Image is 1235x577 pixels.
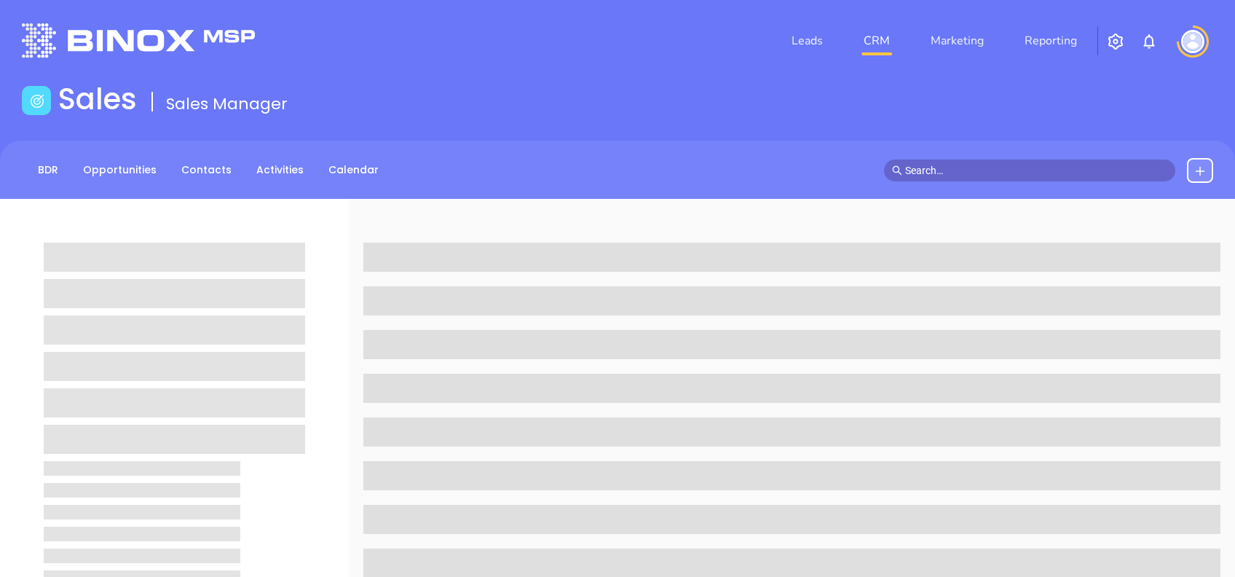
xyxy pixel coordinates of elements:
a: Leads [786,26,829,55]
h1: Sales [58,82,137,117]
a: Activities [248,158,312,182]
img: iconSetting [1107,33,1124,50]
img: iconNotification [1140,33,1158,50]
a: Reporting [1019,26,1083,55]
a: BDR [29,158,67,182]
a: Contacts [173,158,240,182]
span: Sales Manager [166,93,288,115]
img: logo [22,23,255,58]
span: search [892,165,902,176]
a: Marketing [925,26,990,55]
a: Calendar [320,158,387,182]
img: user [1181,30,1204,53]
a: CRM [858,26,896,55]
a: Opportunities [74,158,165,182]
input: Search… [905,162,1167,178]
